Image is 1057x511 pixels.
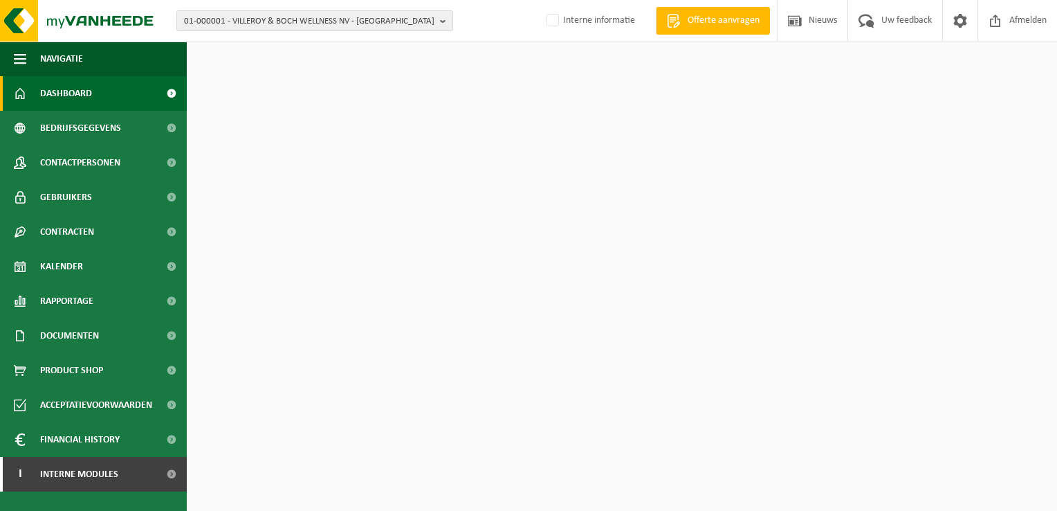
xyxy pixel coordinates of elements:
[176,10,453,31] button: 01-000001 - VILLEROY & BOCH WELLNESS NV - [GEOGRAPHIC_DATA]
[40,319,99,353] span: Documenten
[40,249,83,284] span: Kalender
[14,457,26,492] span: I
[40,145,120,180] span: Contactpersonen
[684,14,763,28] span: Offerte aanvragen
[40,180,92,215] span: Gebruikers
[656,7,770,35] a: Offerte aanvragen
[184,11,434,32] span: 01-000001 - VILLEROY & BOCH WELLNESS NV - [GEOGRAPHIC_DATA]
[40,284,93,319] span: Rapportage
[40,42,83,76] span: Navigatie
[40,422,120,457] span: Financial History
[40,353,103,388] span: Product Shop
[40,76,92,111] span: Dashboard
[40,388,152,422] span: Acceptatievoorwaarden
[40,215,94,249] span: Contracten
[40,111,121,145] span: Bedrijfsgegevens
[40,457,118,492] span: Interne modules
[544,10,635,31] label: Interne informatie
